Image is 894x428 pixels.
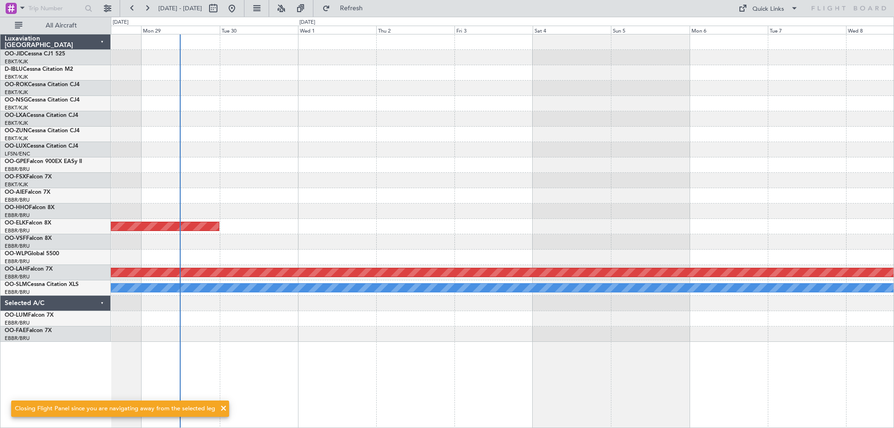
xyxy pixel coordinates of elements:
a: EBBR/BRU [5,227,30,234]
span: [DATE] - [DATE] [158,4,202,13]
a: EBBR/BRU [5,258,30,265]
span: OO-VSF [5,236,26,241]
a: EBKT/KJK [5,104,28,111]
a: EBBR/BRU [5,319,30,326]
div: Fri 3 [454,26,533,34]
a: EBKT/KJK [5,120,28,127]
span: OO-ELK [5,220,26,226]
button: Quick Links [734,1,803,16]
div: Thu 2 [376,26,454,34]
a: EBKT/KJK [5,181,28,188]
span: OO-FAE [5,328,26,333]
span: OO-JID [5,51,24,57]
a: OO-VSFFalcon 8X [5,236,52,241]
div: Mon 6 [690,26,768,34]
div: Quick Links [752,5,784,14]
a: OO-LAHFalcon 7X [5,266,53,272]
span: OO-LAH [5,266,27,272]
span: OO-HHO [5,205,29,211]
span: D-IBLU [5,67,23,72]
span: OO-FSX [5,174,26,180]
a: OO-ROKCessna Citation CJ4 [5,82,80,88]
span: OO-WLP [5,251,27,257]
div: Tue 30 [220,26,298,34]
span: OO-LUM [5,313,28,318]
a: EBBR/BRU [5,166,30,173]
button: Refresh [318,1,374,16]
a: OO-ZUNCessna Citation CJ4 [5,128,80,134]
a: OO-GPEFalcon 900EX EASy II [5,159,82,164]
a: OO-JIDCessna CJ1 525 [5,51,65,57]
a: OO-AIEFalcon 7X [5,190,50,195]
a: EBBR/BRU [5,197,30,204]
span: OO-LXA [5,113,27,118]
a: EBKT/KJK [5,89,28,96]
a: OO-SLMCessna Citation XLS [5,282,79,287]
a: OO-LUXCessna Citation CJ4 [5,143,78,149]
a: LFSN/ENC [5,150,30,157]
a: EBBR/BRU [5,273,30,280]
span: OO-GPE [5,159,27,164]
a: EBKT/KJK [5,74,28,81]
span: OO-AIE [5,190,25,195]
a: EBBR/BRU [5,243,30,250]
span: All Aircraft [24,22,98,29]
span: OO-ZUN [5,128,28,134]
a: OO-ELKFalcon 8X [5,220,51,226]
a: OO-LXACessna Citation CJ4 [5,113,78,118]
a: EBKT/KJK [5,58,28,65]
div: Closing Flight Panel since you are navigating away from the selected leg [15,404,215,414]
span: OO-NSG [5,97,28,103]
a: OO-WLPGlobal 5500 [5,251,59,257]
div: [DATE] [113,19,129,27]
a: D-IBLUCessna Citation M2 [5,67,73,72]
div: Mon 29 [141,26,219,34]
a: OO-NSGCessna Citation CJ4 [5,97,80,103]
span: Refresh [332,5,371,12]
div: Tue 7 [768,26,846,34]
div: Wed 1 [298,26,376,34]
a: OO-FAEFalcon 7X [5,328,52,333]
a: EBBR/BRU [5,212,30,219]
a: EBKT/KJK [5,135,28,142]
a: OO-FSXFalcon 7X [5,174,52,180]
a: EBBR/BRU [5,289,30,296]
a: EBBR/BRU [5,335,30,342]
div: [DATE] [299,19,315,27]
a: OO-LUMFalcon 7X [5,313,54,318]
a: OO-HHOFalcon 8X [5,205,54,211]
button: All Aircraft [10,18,101,33]
div: Sat 4 [533,26,611,34]
span: OO-ROK [5,82,28,88]
span: OO-LUX [5,143,27,149]
span: OO-SLM [5,282,27,287]
div: Sun 5 [611,26,689,34]
input: Trip Number [28,1,82,15]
